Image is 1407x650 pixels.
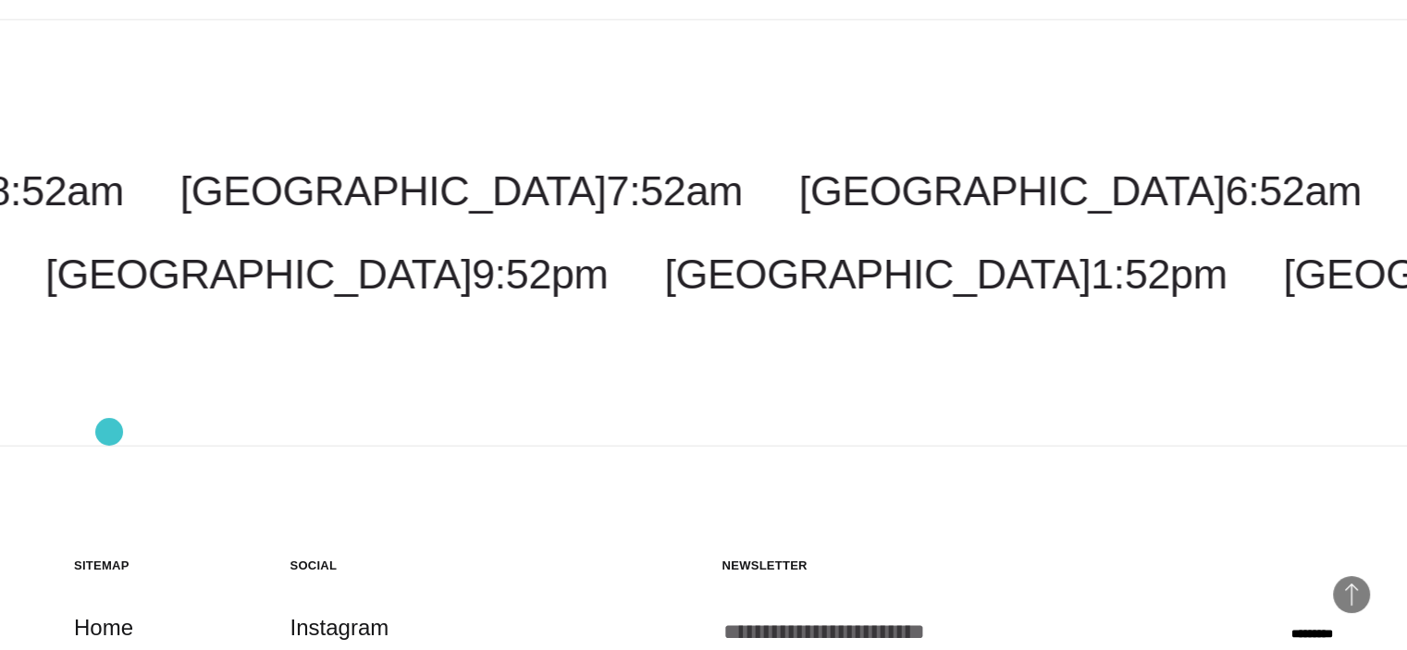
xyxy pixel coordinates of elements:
a: [GEOGRAPHIC_DATA]1:52pm [664,251,1227,298]
span: 6:52am [1225,167,1361,215]
a: [GEOGRAPHIC_DATA]7:52am [180,167,743,215]
span: 7:52am [606,167,742,215]
a: Instagram [290,610,389,645]
a: Home [74,610,133,645]
span: 1:52pm [1091,251,1227,298]
span: 9:52pm [472,251,608,298]
a: [GEOGRAPHIC_DATA]9:52pm [45,251,608,298]
a: [GEOGRAPHIC_DATA]6:52am [799,167,1362,215]
button: Back to Top [1333,576,1370,613]
h5: Social [290,558,470,573]
h5: Sitemap [74,558,253,573]
h5: Newsletter [722,558,1334,573]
